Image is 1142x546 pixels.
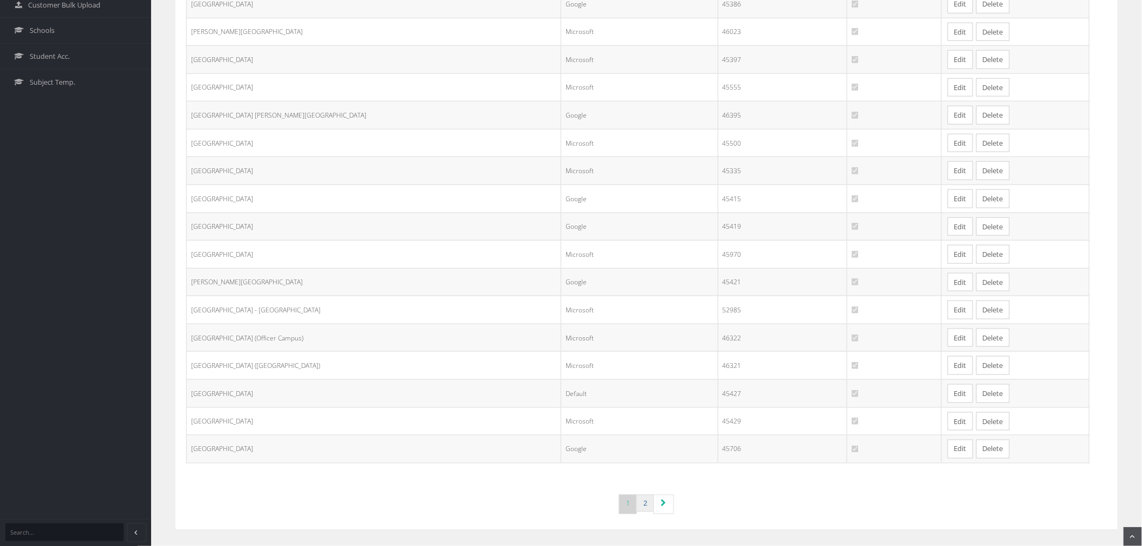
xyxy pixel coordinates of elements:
td: Microsoft [561,73,718,101]
td: [GEOGRAPHIC_DATA] [187,46,561,74]
a: Edit [948,273,973,292]
button: Delete [976,412,1010,431]
td: 45429 [718,407,847,435]
td: Google [561,435,718,463]
td: [GEOGRAPHIC_DATA] [187,379,561,407]
a: Edit [948,356,973,375]
button: Delete [976,245,1010,264]
td: [PERSON_NAME][GEOGRAPHIC_DATA] [187,18,561,46]
button: Delete [976,161,1010,180]
td: 45706 [718,435,847,463]
button: Delete [976,106,1010,125]
td: Microsoft [561,324,718,352]
td: [GEOGRAPHIC_DATA] [187,157,561,185]
td: [GEOGRAPHIC_DATA] [187,129,561,157]
a: Edit [948,134,973,153]
td: Default [561,379,718,407]
td: 45397 [718,46,847,74]
td: 45415 [718,185,847,213]
td: [GEOGRAPHIC_DATA] ([GEOGRAPHIC_DATA]) [187,352,561,380]
span: Student Acc. [30,51,70,62]
span: Schools [30,25,55,36]
td: Google [561,213,718,241]
button: Delete [976,78,1010,97]
nav: Page navigation [619,485,674,530]
a: Edit [948,189,973,208]
td: 45427 [718,379,847,407]
td: 45970 [718,241,847,269]
td: Microsoft [561,352,718,380]
td: 45335 [718,157,847,185]
td: Google [561,268,718,296]
td: Microsoft [561,129,718,157]
td: 46395 [718,101,847,129]
a: Edit [948,161,973,180]
a: 2 [636,495,654,513]
button: Delete [976,384,1010,403]
td: [GEOGRAPHIC_DATA] - [GEOGRAPHIC_DATA] [187,296,561,324]
span: Subject Temp. [30,77,75,87]
button: Delete [976,329,1010,347]
a: Edit [948,412,973,431]
td: [GEOGRAPHIC_DATA] [187,73,561,101]
td: [GEOGRAPHIC_DATA] [187,241,561,269]
a: Edit [948,329,973,347]
td: 52985 [718,296,847,324]
a: Edit [948,106,973,125]
a: Edit [948,245,973,264]
td: Microsoft [561,157,718,185]
button: Delete [976,273,1010,292]
a: Edit [948,440,973,459]
td: Microsoft [561,18,718,46]
button: Delete [976,23,1010,42]
td: 46321 [718,352,847,380]
td: [GEOGRAPHIC_DATA] [187,185,561,213]
td: 45419 [718,213,847,241]
a: Edit [948,301,973,319]
td: 45555 [718,73,847,101]
td: 46023 [718,18,847,46]
td: [PERSON_NAME][GEOGRAPHIC_DATA] [187,268,561,296]
td: [GEOGRAPHIC_DATA] [187,407,561,435]
button: Delete [976,134,1010,153]
td: [GEOGRAPHIC_DATA] [PERSON_NAME][GEOGRAPHIC_DATA] [187,101,561,129]
a: Edit [948,50,973,69]
a: 1 [619,495,637,514]
td: 45421 [718,268,847,296]
td: Microsoft [561,241,718,269]
button: Delete [976,440,1010,459]
input: Search... [5,523,124,541]
button: Delete [976,189,1010,208]
a: Edit [948,23,973,42]
a: Edit [948,78,973,97]
td: [GEOGRAPHIC_DATA] [187,213,561,241]
td: Google [561,101,718,129]
td: Google [561,185,718,213]
td: Microsoft [561,407,718,435]
td: Microsoft [561,46,718,74]
button: Delete [976,301,1010,319]
td: 45500 [718,129,847,157]
td: [GEOGRAPHIC_DATA] (Officer Campus) [187,324,561,352]
td: Microsoft [561,296,718,324]
td: [GEOGRAPHIC_DATA] [187,435,561,463]
td: 46322 [718,324,847,352]
button: Delete [976,217,1010,236]
button: Delete [976,356,1010,375]
a: Edit [948,217,973,236]
a: Edit [948,384,973,403]
button: Delete [976,50,1010,69]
